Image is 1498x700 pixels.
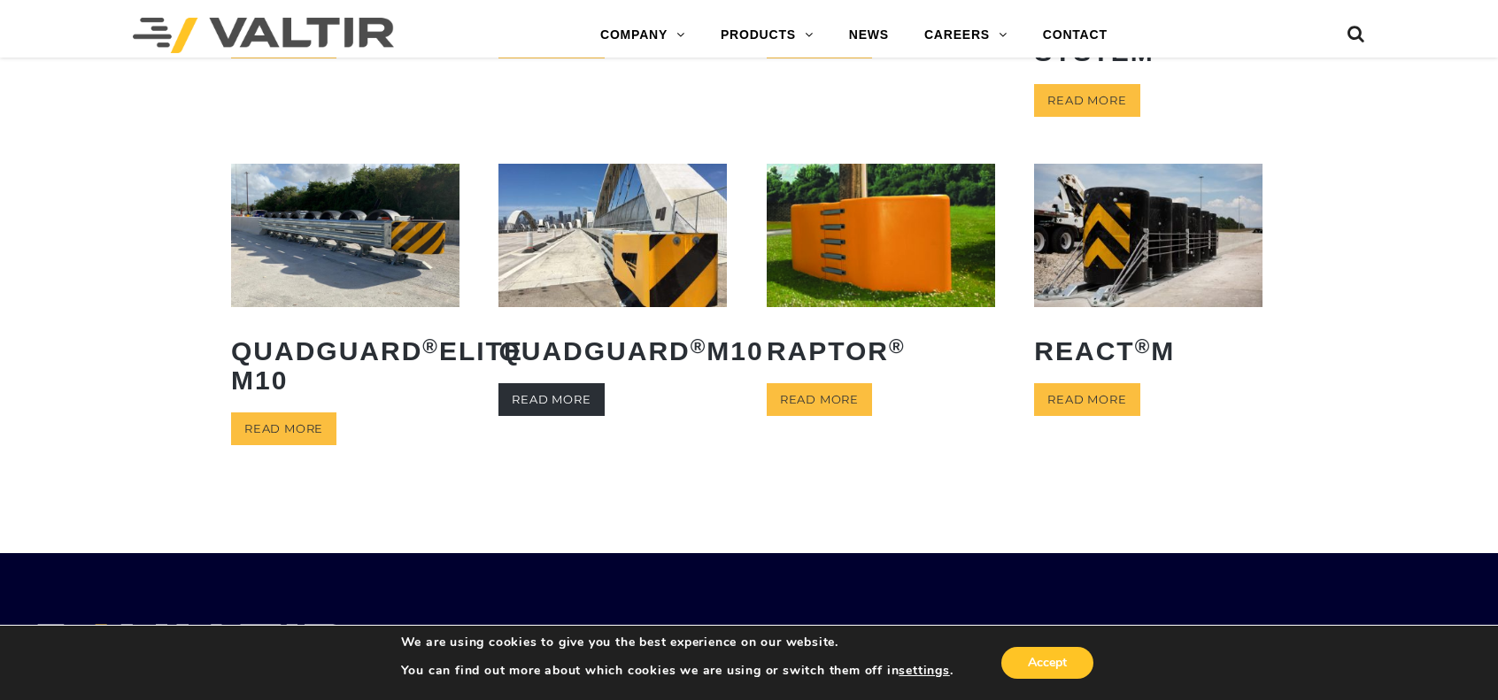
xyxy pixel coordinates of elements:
[231,164,459,407] a: QuadGuard®Elite M10
[1034,164,1262,378] a: REACT®M
[231,412,336,445] a: Read more about “QuadGuard® Elite M10”
[1247,624,1471,639] h2: FOLLOW US
[889,335,906,358] sup: ®
[1034,323,1262,379] h2: REACT M
[498,164,727,378] a: QuadGuard®M10
[401,635,954,650] p: We are using cookies to give you the best experience on our website.
[907,18,1025,53] a: CAREERS
[1034,383,1139,416] a: Read more about “REACT® M”
[899,663,949,679] button: settings
[498,383,604,416] a: Read more about “QuadGuard® M10”
[1034,84,1139,117] a: Read more about “PI-LITTM Impact Detection System”
[998,624,1222,639] h2: VALTIR
[583,18,703,53] a: COMPANY
[831,18,907,53] a: NEWS
[401,663,954,679] p: You can find out more about which cookies we are using or switch them off in .
[133,18,394,53] img: Valtir
[691,335,707,358] sup: ®
[231,323,459,408] h2: QuadGuard Elite M10
[767,383,872,416] a: Read more about “RAPTOR®”
[767,164,995,378] a: RAPTOR®
[498,323,727,379] h2: QuadGuard M10
[1025,18,1125,53] a: CONTACT
[747,624,971,639] h2: MEDIA CENTER
[27,624,348,668] img: VALTIR
[767,323,995,379] h2: RAPTOR
[1135,335,1152,358] sup: ®
[1001,647,1093,679] button: Accept
[422,335,439,358] sup: ®
[703,18,831,53] a: PRODUCTS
